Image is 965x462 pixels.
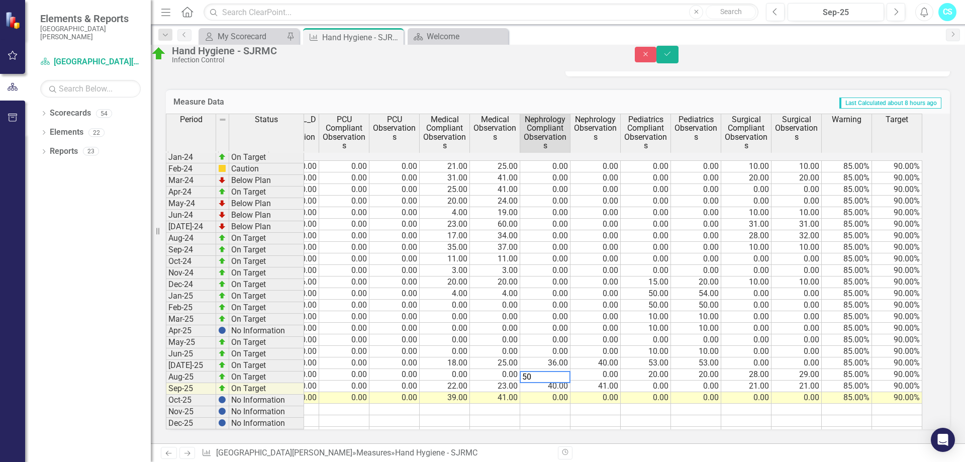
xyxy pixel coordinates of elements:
[671,334,721,346] td: 0.00
[570,265,621,276] td: 0.00
[166,244,216,256] td: Sep-24
[520,184,570,196] td: 0.00
[229,163,304,175] td: Caution
[229,267,304,279] td: On Target
[570,311,621,323] td: 0.00
[319,265,369,276] td: 0.00
[771,160,822,172] td: 10.00
[218,30,284,43] div: My Scorecard
[166,325,216,337] td: Apr-25
[218,188,226,196] img: zOikAAAAAElFTkSuQmCC
[570,160,621,172] td: 0.00
[671,196,721,207] td: 0.00
[166,233,216,244] td: Aug-24
[166,210,216,221] td: Jun-24
[771,207,822,219] td: 10.00
[229,360,304,372] td: On Target
[872,311,922,323] td: 90.00%
[771,300,822,311] td: 0.00
[369,369,420,381] td: 0.00
[319,230,369,242] td: 0.00
[621,172,671,184] td: 0.00
[771,172,822,184] td: 20.00
[470,230,520,242] td: 34.00
[520,334,570,346] td: 0.00
[520,369,570,381] td: 0.00
[822,230,872,242] td: 85.00%
[570,172,621,184] td: 0.00
[204,4,758,21] input: Search ClearPoint...
[420,346,470,357] td: 0.00
[621,253,671,265] td: 0.00
[369,288,420,300] td: 0.00
[771,288,822,300] td: 0.00
[520,265,570,276] td: 0.00
[369,160,420,172] td: 0.00
[420,219,470,230] td: 23.00
[201,30,284,43] a: My Scorecard
[470,323,520,334] td: 0.00
[872,346,922,357] td: 90.00%
[369,334,420,346] td: 0.00
[520,311,570,323] td: 0.00
[50,146,78,157] a: Reports
[218,303,226,311] img: zOikAAAAAElFTkSuQmCC
[420,311,470,323] td: 0.00
[229,256,304,267] td: On Target
[771,196,822,207] td: 0.00
[771,230,822,242] td: 32.00
[721,300,771,311] td: 0.00
[721,172,771,184] td: 20.00
[420,265,470,276] td: 3.00
[822,242,872,253] td: 85.00%
[166,302,216,314] td: Feb-25
[671,357,721,369] td: 53.00
[420,207,470,219] td: 4.00
[470,242,520,253] td: 37.00
[822,276,872,288] td: 85.00%
[420,172,470,184] td: 31.00
[470,346,520,357] td: 0.00
[721,334,771,346] td: 0.00
[570,196,621,207] td: 0.00
[520,160,570,172] td: 0.00
[671,253,721,265] td: 0.00
[570,276,621,288] td: 0.00
[872,323,922,334] td: 90.00%
[229,325,304,337] td: No Information
[671,160,721,172] td: 0.00
[369,357,420,369] td: 0.00
[822,207,872,219] td: 85.00%
[872,242,922,253] td: 90.00%
[520,242,570,253] td: 0.00
[822,160,872,172] td: 85.00%
[319,311,369,323] td: 0.00
[771,346,822,357] td: 0.00
[369,207,420,219] td: 0.00
[218,164,226,172] img: cBAA0RP0Y6D5n+AAAAAElFTkSuQmCC
[369,300,420,311] td: 0.00
[369,219,420,230] td: 0.00
[319,196,369,207] td: 0.00
[671,242,721,253] td: 0.00
[570,334,621,346] td: 0.00
[788,3,884,21] button: Sep-25
[420,288,470,300] td: 4.00
[218,280,226,288] img: zOikAAAAAElFTkSuQmCC
[570,219,621,230] td: 0.00
[470,160,520,172] td: 25.00
[671,265,721,276] td: 0.00
[166,187,216,198] td: Apr-24
[938,3,956,21] div: CS
[791,7,881,19] div: Sep-25
[771,242,822,253] td: 10.00
[671,323,721,334] td: 10.00
[420,323,470,334] td: 0.00
[621,300,671,311] td: 50.00
[319,276,369,288] td: 0.00
[771,265,822,276] td: 0.00
[872,300,922,311] td: 90.00%
[229,175,304,187] td: Below Plan
[470,196,520,207] td: 24.00
[229,314,304,325] td: On Target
